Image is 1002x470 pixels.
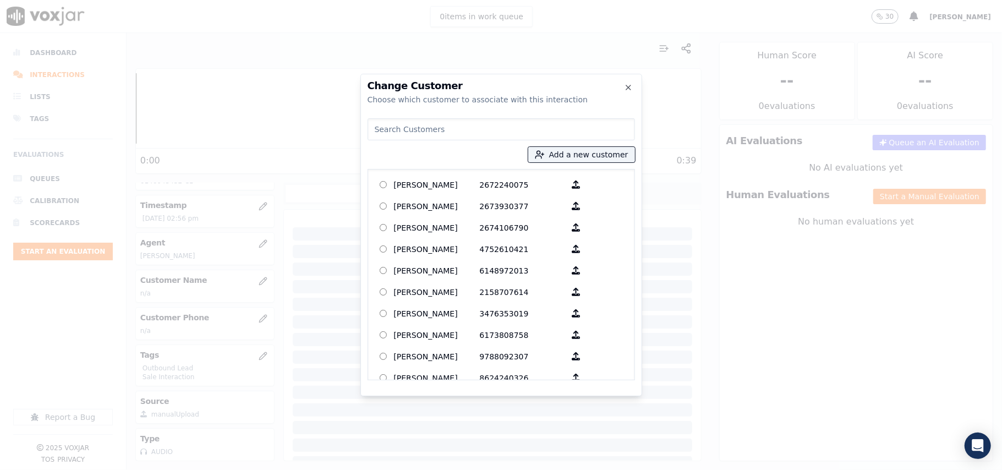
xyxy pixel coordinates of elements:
input: [PERSON_NAME] 3476353019 [380,310,387,317]
button: [PERSON_NAME] 3476353019 [566,305,587,322]
input: [PERSON_NAME] 2158707614 [380,288,387,296]
button: Add a new customer [528,147,635,162]
p: 6148972013 [480,262,566,279]
p: 2672240075 [480,176,566,193]
p: 6173808758 [480,326,566,343]
p: [PERSON_NAME] [394,326,480,343]
p: [PERSON_NAME] [394,176,480,193]
input: [PERSON_NAME] 2674106790 [380,224,387,231]
button: [PERSON_NAME] 4752610421 [566,241,587,258]
p: [PERSON_NAME] [394,283,480,300]
p: 9788092307 [480,348,566,365]
button: [PERSON_NAME] 6173808758 [566,326,587,343]
input: [PERSON_NAME] 9788092307 [380,353,387,360]
button: [PERSON_NAME] 9788092307 [566,348,587,365]
input: [PERSON_NAME] 8624240326 [380,374,387,381]
p: [PERSON_NAME] [394,198,480,215]
input: [PERSON_NAME] 2672240075 [380,181,387,188]
h2: Change Customer [368,81,635,91]
input: [PERSON_NAME] 2673930377 [380,203,387,210]
input: [PERSON_NAME] 6148972013 [380,267,387,274]
p: [PERSON_NAME] [394,262,480,279]
p: 2158707614 [480,283,566,300]
button: [PERSON_NAME] 8624240326 [566,369,587,386]
p: [PERSON_NAME] [394,348,480,365]
button: [PERSON_NAME] 2674106790 [566,219,587,236]
p: [PERSON_NAME] [394,369,480,386]
input: [PERSON_NAME] 4752610421 [380,245,387,253]
p: 2674106790 [480,219,566,236]
button: [PERSON_NAME] 6148972013 [566,262,587,279]
p: [PERSON_NAME] [394,305,480,322]
button: [PERSON_NAME] 2672240075 [566,176,587,193]
input: [PERSON_NAME] 6173808758 [380,331,387,338]
button: [PERSON_NAME] 2673930377 [566,198,587,215]
p: 2673930377 [480,198,566,215]
p: 3476353019 [480,305,566,322]
p: 8624240326 [480,369,566,386]
p: [PERSON_NAME] [394,219,480,236]
p: [PERSON_NAME] [394,241,480,258]
div: Choose which customer to associate with this interaction [368,94,635,105]
p: 4752610421 [480,241,566,258]
div: Open Intercom Messenger [965,433,991,459]
input: Search Customers [368,118,635,140]
button: [PERSON_NAME] 2158707614 [566,283,587,300]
